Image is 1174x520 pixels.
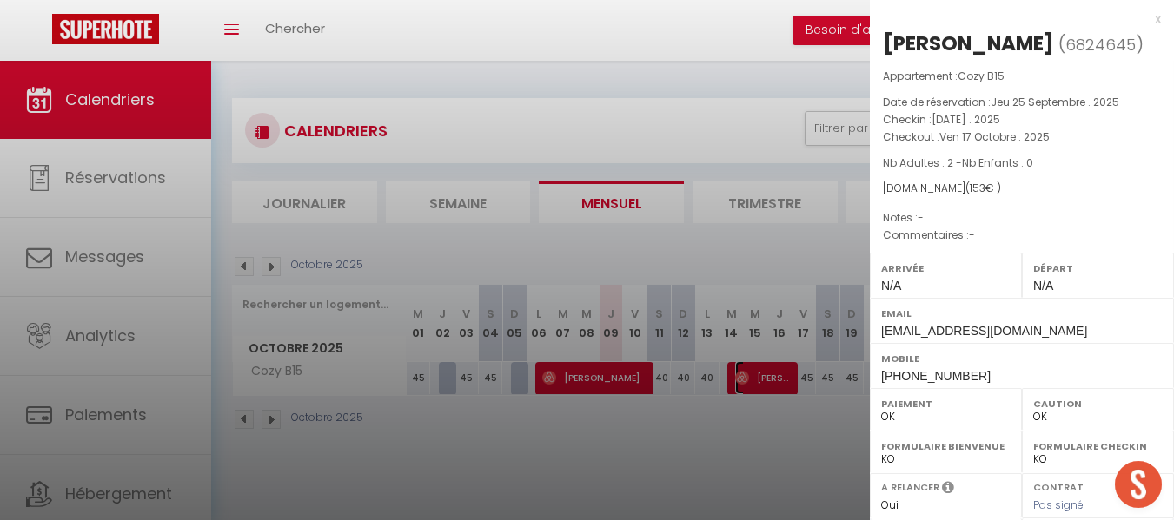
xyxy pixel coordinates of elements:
[1058,32,1144,56] span: ( )
[881,324,1087,338] span: [EMAIL_ADDRESS][DOMAIN_NAME]
[932,112,1000,127] span: [DATE] . 2025
[1033,279,1053,293] span: N/A
[883,155,1033,170] span: Nb Adultes : 2 -
[939,129,1050,144] span: Ven 17 Octobre . 2025
[1033,260,1163,277] label: Départ
[870,9,1161,30] div: x
[881,305,1163,322] label: Email
[883,227,1161,244] p: Commentaires :
[881,350,1163,367] label: Mobile
[1033,497,1084,512] span: Pas signé
[883,209,1161,227] p: Notes :
[881,369,991,383] span: [PHONE_NUMBER]
[1033,480,1084,491] label: Contrat
[883,111,1161,128] p: Checkin :
[881,480,939,495] label: A relancer
[962,155,1033,170] span: Nb Enfants : 0
[881,395,1011,412] label: Paiement
[918,210,924,225] span: -
[881,438,1011,455] label: Formulaire Bienvenue
[1033,438,1163,455] label: Formulaire Checkin
[881,279,901,293] span: N/A
[991,95,1119,109] span: Jeu 25 Septembre . 2025
[883,94,1161,111] p: Date de réservation :
[883,30,1054,57] div: [PERSON_NAME]
[883,68,1161,85] p: Appartement :
[883,128,1161,146] p: Checkout :
[1033,395,1163,412] label: Caution
[965,181,1001,195] span: ( € )
[881,260,1011,277] label: Arrivée
[883,181,1161,197] div: [DOMAIN_NAME]
[969,227,975,242] span: -
[1115,461,1162,508] div: Ouvrir le chat
[958,69,1005,83] span: Cozy B15
[1065,34,1136,56] span: 6824645
[970,181,985,195] span: 153
[942,480,954,499] i: Sélectionner OUI si vous souhaiter envoyer les séquences de messages post-checkout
